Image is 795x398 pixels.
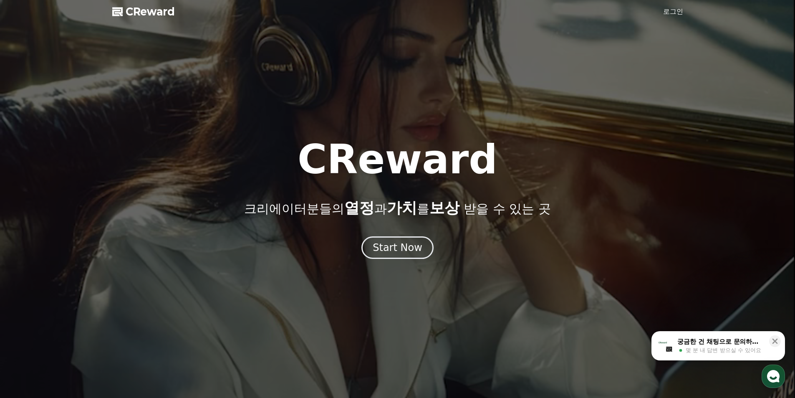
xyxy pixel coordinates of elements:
[373,241,422,254] div: Start Now
[344,199,374,216] span: 열정
[361,245,434,253] a: Start Now
[429,199,459,216] span: 보상
[387,199,417,216] span: 가치
[298,139,497,180] h1: CReward
[126,5,175,18] span: CReward
[244,200,550,216] p: 크리에이터분들의 과 를 받을 수 있는 곳
[663,7,683,17] a: 로그인
[112,5,175,18] a: CReward
[361,236,434,259] button: Start Now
